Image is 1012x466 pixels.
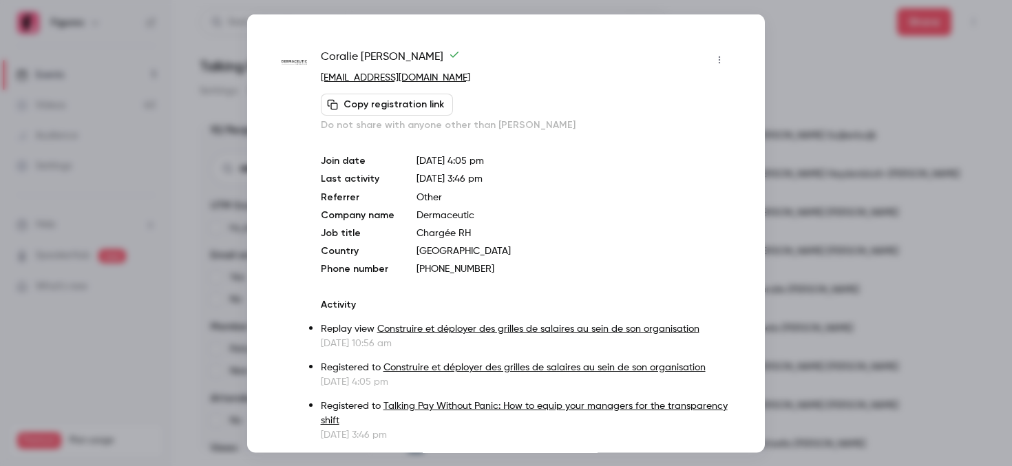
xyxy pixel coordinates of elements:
p: Phone number [321,262,394,275]
p: Join date [321,153,394,167]
img: dermaceutic.com [282,60,307,64]
p: Registered to [321,399,730,427]
p: Other [417,190,730,204]
p: [DATE] 10:56 am [321,336,730,350]
p: [DATE] 3:46 pm [321,427,730,441]
p: [DATE] 4:05 pm [321,374,730,388]
p: Activity [321,297,730,311]
p: Replay view [321,321,730,336]
span: [DATE] 3:46 pm [417,173,483,183]
a: Talking Pay Without Panic: How to equip your managers for the transparency shift [321,401,728,425]
p: Registered to [321,360,730,374]
p: Country [321,244,394,257]
p: Referrer [321,190,394,204]
p: Company name [321,208,394,222]
p: [DATE] 4:05 pm [417,153,730,167]
span: Coralie [PERSON_NAME] [321,48,460,70]
p: [PHONE_NUMBER] [417,262,730,275]
p: Replay view [321,452,730,466]
a: Construire et déployer des grilles de salaires au sein de son organisation [383,362,706,372]
a: [EMAIL_ADDRESS][DOMAIN_NAME] [321,72,470,82]
a: Construire et déployer des grilles de salaires au sein de son organisation [377,324,699,333]
p: Chargée RH [417,226,730,240]
p: Dermaceutic [417,208,730,222]
p: [GEOGRAPHIC_DATA] [417,244,730,257]
p: Job title [321,226,394,240]
button: Copy registration link [321,93,453,115]
p: Last activity [321,171,394,186]
p: Do not share with anyone other than [PERSON_NAME] [321,118,730,131]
